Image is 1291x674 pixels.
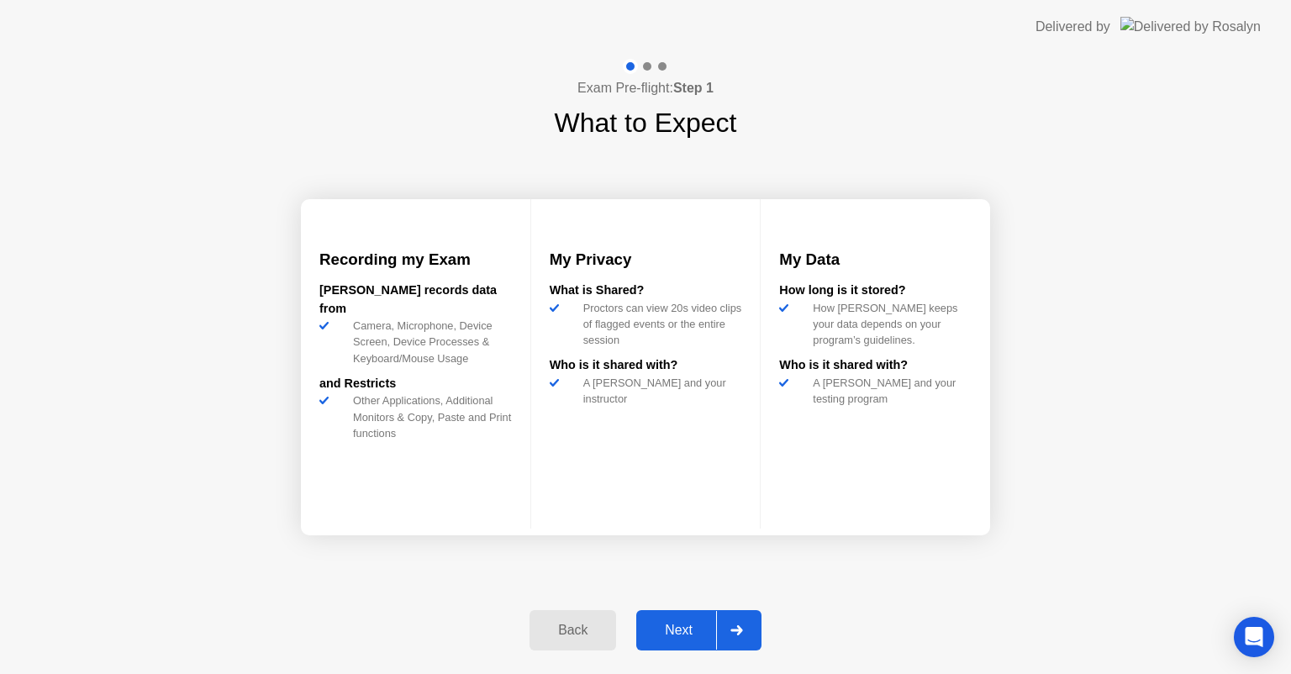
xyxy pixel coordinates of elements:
[779,356,972,375] div: Who is it shared with?
[1120,17,1261,36] img: Delivered by Rosalyn
[319,282,512,318] div: [PERSON_NAME] records data from
[319,375,512,393] div: and Restricts
[641,623,716,638] div: Next
[555,103,737,143] h1: What to Expect
[636,610,761,650] button: Next
[346,318,512,366] div: Camera, Microphone, Device Screen, Device Processes & Keyboard/Mouse Usage
[1234,617,1274,657] div: Open Intercom Messenger
[577,300,742,349] div: Proctors can view 20s video clips of flagged events or the entire session
[577,375,742,407] div: A [PERSON_NAME] and your instructor
[806,300,972,349] div: How [PERSON_NAME] keeps your data depends on your program’s guidelines.
[550,248,742,271] h3: My Privacy
[535,623,611,638] div: Back
[550,356,742,375] div: Who is it shared with?
[779,282,972,300] div: How long is it stored?
[779,248,972,271] h3: My Data
[806,375,972,407] div: A [PERSON_NAME] and your testing program
[673,81,714,95] b: Step 1
[319,248,512,271] h3: Recording my Exam
[550,282,742,300] div: What is Shared?
[346,392,512,441] div: Other Applications, Additional Monitors & Copy, Paste and Print functions
[1035,17,1110,37] div: Delivered by
[577,78,714,98] h4: Exam Pre-flight:
[530,610,616,650] button: Back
